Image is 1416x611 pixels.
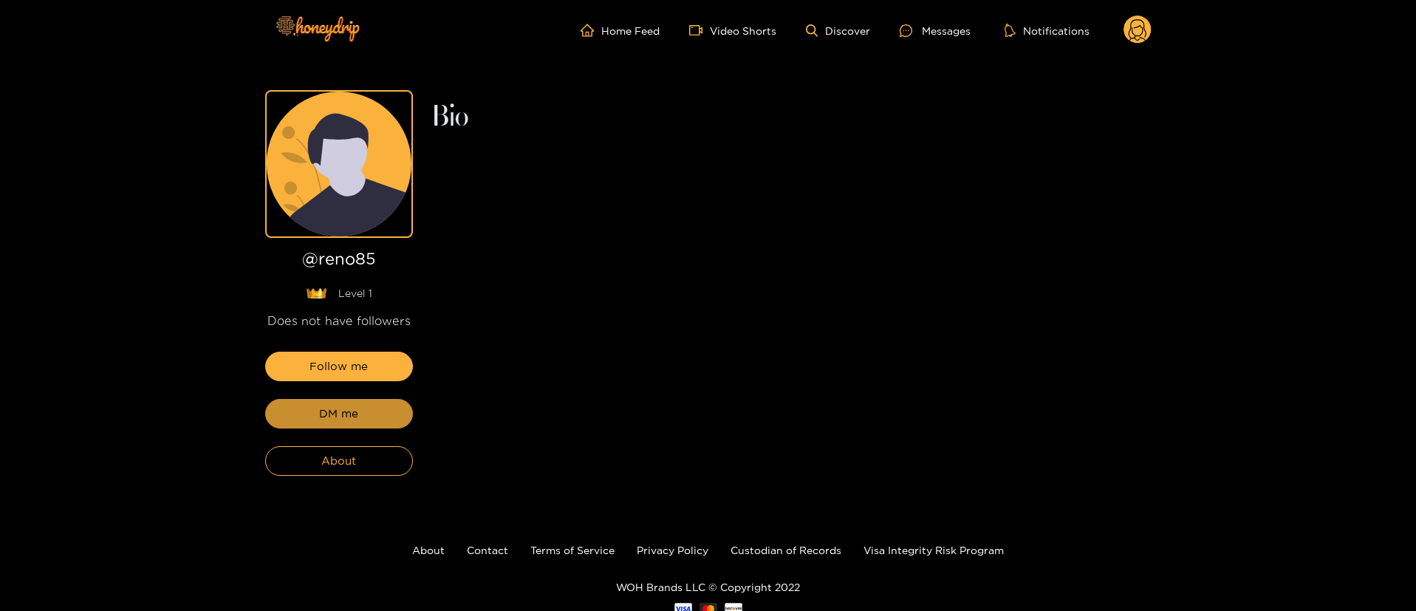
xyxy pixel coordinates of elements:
span: Level 1 [338,286,372,301]
span: Follow me [309,358,368,375]
button: DM me [265,399,413,429]
span: About [321,452,356,470]
h2: Bio [431,105,1152,130]
button: About [265,446,413,476]
a: Contact [467,545,508,556]
span: DM me [319,405,358,423]
span: video-camera [689,24,710,37]
a: Video Shorts [689,24,776,37]
span: home [581,24,601,37]
div: Messages [900,22,971,39]
img: lavel grade [306,287,327,299]
div: Does not have followers [265,313,413,330]
button: Notifications [1000,23,1094,38]
a: Discover [806,24,870,37]
a: Privacy Policy [637,545,708,556]
a: Custodian of Records [731,545,841,556]
a: About [412,545,445,556]
a: Visa Integrity Risk Program [863,545,1004,556]
a: Terms of Service [530,545,615,556]
button: Follow me [265,352,413,381]
a: Home Feed [581,24,660,37]
h1: @ reno85 [265,250,413,274]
